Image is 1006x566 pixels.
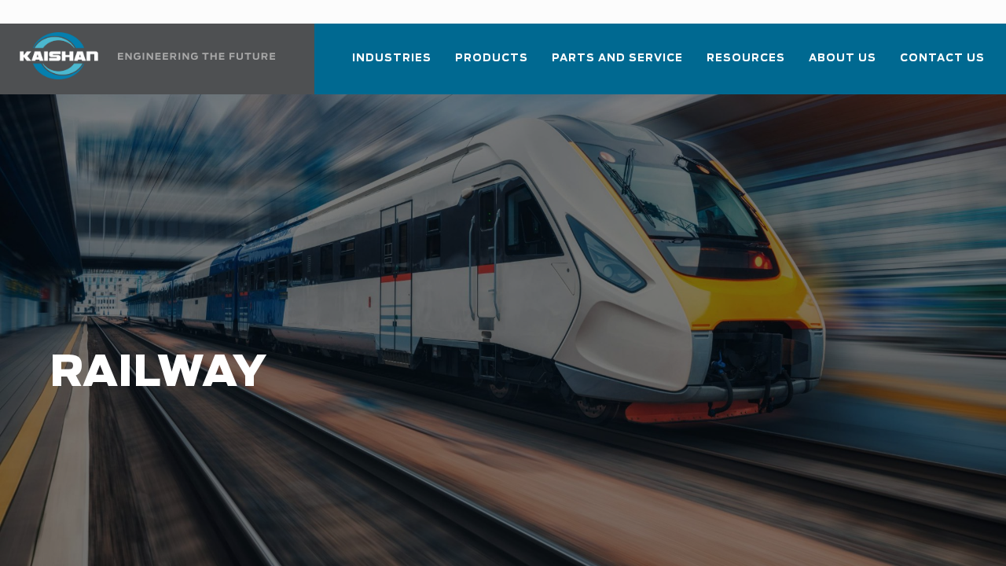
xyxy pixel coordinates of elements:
span: Parts and Service [552,50,683,68]
a: Products [455,38,528,91]
span: Industries [352,50,431,68]
span: Contact Us [900,50,985,68]
a: Industries [352,38,431,91]
a: Contact Us [900,38,985,91]
span: Resources [707,50,785,68]
img: Engineering the future [118,53,275,60]
a: Parts and Service [552,38,683,91]
span: Products [455,50,528,68]
span: About Us [809,50,876,68]
a: About Us [809,38,876,91]
a: Resources [707,38,785,91]
h1: Railway [50,349,802,398]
